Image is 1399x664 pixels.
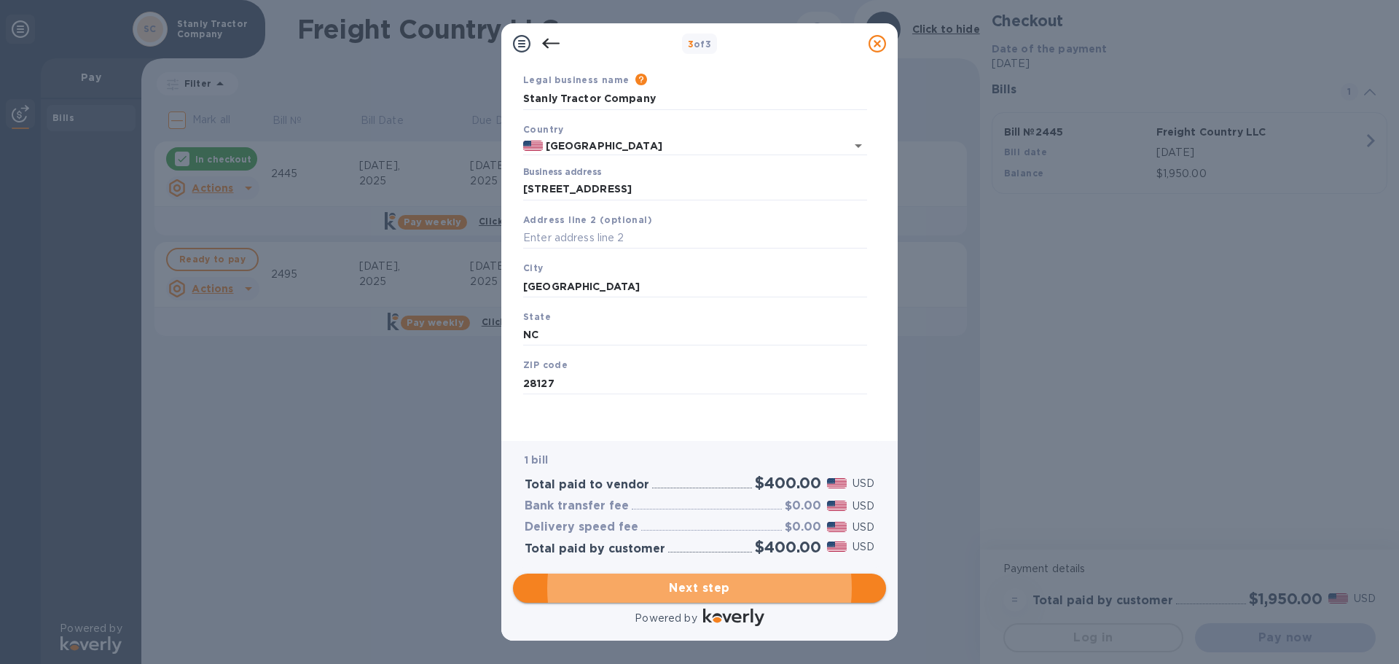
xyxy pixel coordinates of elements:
[523,324,867,346] input: Enter state
[523,311,551,322] b: State
[523,262,544,273] b: City
[853,476,874,491] p: USD
[853,520,874,535] p: USD
[523,372,867,394] input: Enter ZIP code
[523,141,543,151] img: US
[525,520,638,534] h3: Delivery speed fee
[827,478,847,488] img: USD
[785,520,821,534] h3: $0.00
[688,39,712,50] b: of 3
[853,539,874,555] p: USD
[827,542,847,552] img: USD
[827,522,847,532] img: USD
[755,538,821,556] h2: $400.00
[523,359,568,370] b: ZIP code
[513,574,886,603] button: Next step
[525,454,548,466] b: 1 bill
[848,136,869,156] button: Open
[543,137,826,155] input: Select country
[525,499,629,513] h3: Bank transfer fee
[827,501,847,511] img: USD
[523,88,867,110] input: Enter legal business name
[755,474,821,492] h2: $400.00
[703,609,764,626] img: Logo
[785,499,821,513] h3: $0.00
[525,542,665,556] h3: Total paid by customer
[523,179,867,200] input: Enter address
[523,168,601,177] label: Business address
[523,276,867,297] input: Enter city
[635,611,697,626] p: Powered by
[523,214,652,225] b: Address line 2 (optional)
[853,499,874,514] p: USD
[525,478,649,492] h3: Total paid to vendor
[523,124,564,135] b: Country
[525,579,874,597] span: Next step
[523,74,630,85] b: Legal business name
[523,227,867,249] input: Enter address line 2
[688,39,694,50] span: 3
